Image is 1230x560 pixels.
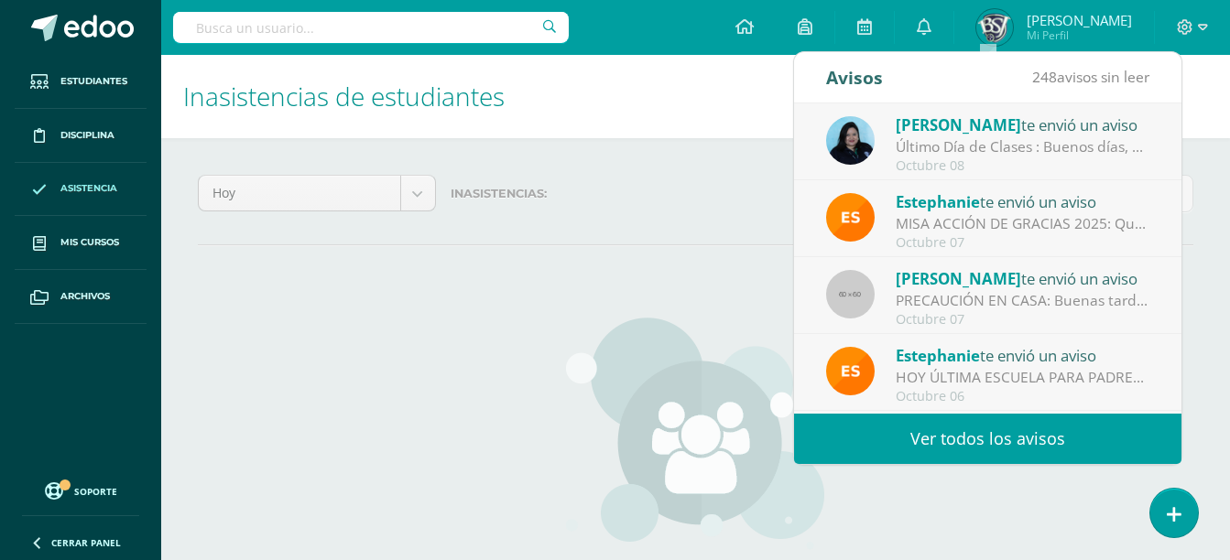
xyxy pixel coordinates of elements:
input: Busca un usuario... [173,12,569,43]
div: te envió un aviso [896,189,1150,213]
img: 9b5f0be0843dd82ac0af1834b396308f.png [976,9,1013,46]
div: MISA ACCIÓN DE GRACIAS 2025: Queridas Familias BSJ, un gusto saludarles. Mañana tendremos una San... [896,213,1150,234]
span: Disciplina [60,128,114,143]
a: Mis cursos [15,216,147,270]
div: HOY ÚLTIMA ESCUELA PARA PADRES: Estimados padres de familia. Reciban un cordial saludo. Les compa... [896,367,1150,388]
img: 60x60 [826,270,875,318]
span: Soporte [74,485,117,498]
div: te envió un aviso [896,113,1150,136]
div: Avisos [826,52,883,102]
span: Inasistencias de estudiantes [183,79,505,113]
div: Octubre 07 [896,312,1150,328]
img: 4ba0fbdb24318f1bbd103ebd070f4524.png [826,347,875,395]
div: Octubre 06 [896,389,1150,404]
a: Estudiantes [15,55,147,109]
span: [PERSON_NAME] [1027,11,1132,29]
img: groups.png [566,318,825,555]
div: Octubre 07 [896,235,1150,251]
a: Disciplina [15,109,147,163]
span: Asistencia [60,181,117,196]
span: Hoy [212,176,386,210]
span: 248 [1032,67,1057,87]
span: Estudiantes [60,74,127,89]
div: te envió un aviso [896,266,1150,290]
span: Estephanie [896,191,980,212]
a: Archivos [15,270,147,324]
span: Mi Perfil [1027,27,1132,43]
img: 4ba0fbdb24318f1bbd103ebd070f4524.png [826,193,875,242]
div: te envió un aviso [896,343,1150,367]
div: PRECAUCIÓN EN CASA: Buenas tardes familias de Preparatoria. Es un gusto saludarles por este medio... [896,290,1150,311]
span: Mis cursos [60,235,119,250]
span: Estephanie [896,345,980,366]
img: 0ec1db5f62156b052767e68aebe352a6.png [826,116,875,165]
a: Ver todos los avisos [794,414,1181,464]
a: Asistencia [15,163,147,217]
a: Soporte [22,478,139,502]
div: Octubre 08 [896,158,1150,174]
a: Hoy [199,176,435,210]
span: [PERSON_NAME] [896,268,1021,289]
div: Último Día de Clases : Buenos días, Les deseo un exitoso miércoles. Adjunto información important... [896,136,1150,157]
span: Cerrar panel [51,536,121,549]
label: Inasistencias: [451,175,942,212]
span: [PERSON_NAME] [896,114,1021,135]
span: avisos sin leer [1032,67,1149,87]
span: Archivos [60,289,110,304]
